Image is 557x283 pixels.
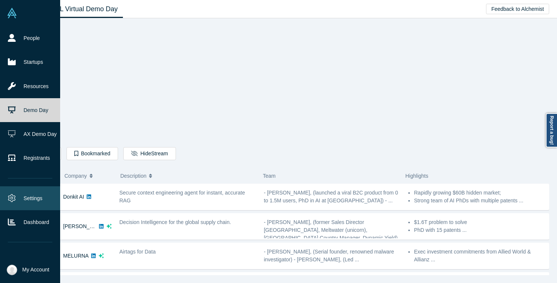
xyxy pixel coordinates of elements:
[120,190,245,203] span: Secure context engineering agent for instant, accurate RAG
[120,168,255,184] button: Description
[22,266,49,274] span: My Account
[99,253,104,258] svg: dsa ai sparkles
[65,168,87,184] span: Company
[414,189,545,197] li: Rapidly growing $60B hidden market;
[414,226,545,234] li: PhD with 15 patents ...
[7,265,49,275] button: My Account
[123,147,176,160] button: HideStream
[120,168,146,184] span: Description
[63,253,89,259] a: MELURNA
[486,4,549,14] button: Feedback to Alchemist
[63,223,106,229] a: [PERSON_NAME]
[414,218,545,226] li: $1.6T problem to solve
[264,190,398,203] span: - [PERSON_NAME], (launched a viral B2C product from 0 to 1.5M users, PhD in AI at [GEOGRAPHIC_DAT...
[186,24,394,141] iframe: Alchemist Class XL Demo Day: Vault
[63,194,84,200] a: Donkit AI
[264,219,397,249] span: - [PERSON_NAME], (former Sales Director [GEOGRAPHIC_DATA], Meltwater (unicorn), [GEOGRAPHIC_DATA]...
[7,8,17,18] img: Alchemist Vault Logo
[106,224,112,229] svg: dsa ai sparkles
[414,197,545,205] li: Strong team of AI PhDs with multiple patents ...
[120,219,231,225] span: Decision Intelligence for the global supply chain.
[405,173,428,179] span: Highlights
[66,147,118,160] button: Bookmarked
[263,173,276,179] span: Team
[264,249,394,262] span: - [PERSON_NAME], (Serial founder, renowned malware investigator) - [PERSON_NAME], (Led ...
[546,113,557,147] a: Report a bug!
[7,265,17,275] img: Katinka Harsányi's Account
[120,249,156,255] span: Airtags for Data
[414,248,545,264] li: Exec investment commitments from Allied World & Allianz ...
[31,0,123,18] a: Class XL Virtual Demo Day
[65,168,113,184] button: Company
